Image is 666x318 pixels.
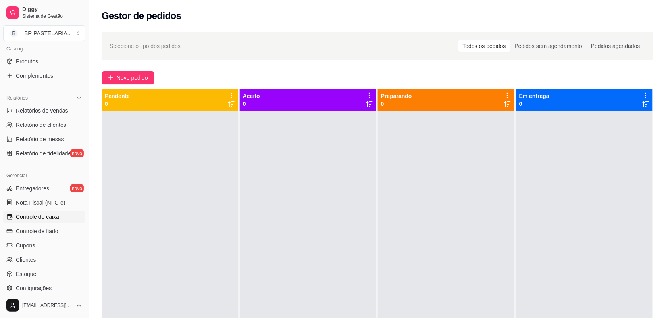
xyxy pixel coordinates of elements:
span: Configurações [16,284,52,292]
div: Gerenciar [3,169,85,182]
span: Selecione o tipo dos pedidos [110,42,181,50]
span: Sistema de Gestão [22,13,82,19]
button: [EMAIL_ADDRESS][DOMAIN_NAME] [3,296,85,315]
div: Pedidos sem agendamento [510,40,587,52]
div: Todos os pedidos [458,40,510,52]
span: Relatório de clientes [16,121,66,129]
a: Relatórios de vendas [3,104,85,117]
a: Configurações [3,282,85,295]
p: Preparando [381,92,412,100]
div: BR PASTELARIA ... [24,29,72,37]
span: Relatórios de vendas [16,107,68,115]
span: Novo pedido [117,73,148,82]
p: Pendente [105,92,130,100]
a: Nota Fiscal (NFC-e) [3,196,85,209]
span: B [10,29,18,37]
p: 0 [519,100,549,108]
a: Entregadoresnovo [3,182,85,195]
a: Controle de caixa [3,211,85,223]
span: [EMAIL_ADDRESS][DOMAIN_NAME] [22,302,73,308]
a: DiggySistema de Gestão [3,3,85,22]
p: 0 [105,100,130,108]
button: Novo pedido [102,71,154,84]
a: Clientes [3,253,85,266]
span: Controle de caixa [16,213,59,221]
span: Controle de fiado [16,227,58,235]
a: Controle de fiado [3,225,85,238]
a: Relatório de mesas [3,133,85,146]
span: Produtos [16,57,38,65]
p: Em entrega [519,92,549,100]
span: Relatórios [6,95,28,101]
span: Nota Fiscal (NFC-e) [16,199,65,207]
span: Estoque [16,270,36,278]
a: Produtos [3,55,85,68]
a: Relatório de clientes [3,119,85,131]
span: plus [108,75,114,80]
p: Aceito [243,92,260,100]
span: Relatório de fidelidade [16,149,71,157]
span: Relatório de mesas [16,135,64,143]
span: Complementos [16,72,53,80]
a: Estoque [3,268,85,280]
span: Clientes [16,256,36,264]
span: Diggy [22,6,82,13]
div: Pedidos agendados [587,40,645,52]
p: 0 [381,100,412,108]
button: Select a team [3,25,85,41]
span: Entregadores [16,184,49,192]
span: Cupons [16,241,35,249]
p: 0 [243,100,260,108]
div: Catálogo [3,42,85,55]
a: Complementos [3,69,85,82]
a: Relatório de fidelidadenovo [3,147,85,160]
a: Cupons [3,239,85,252]
h2: Gestor de pedidos [102,10,181,22]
